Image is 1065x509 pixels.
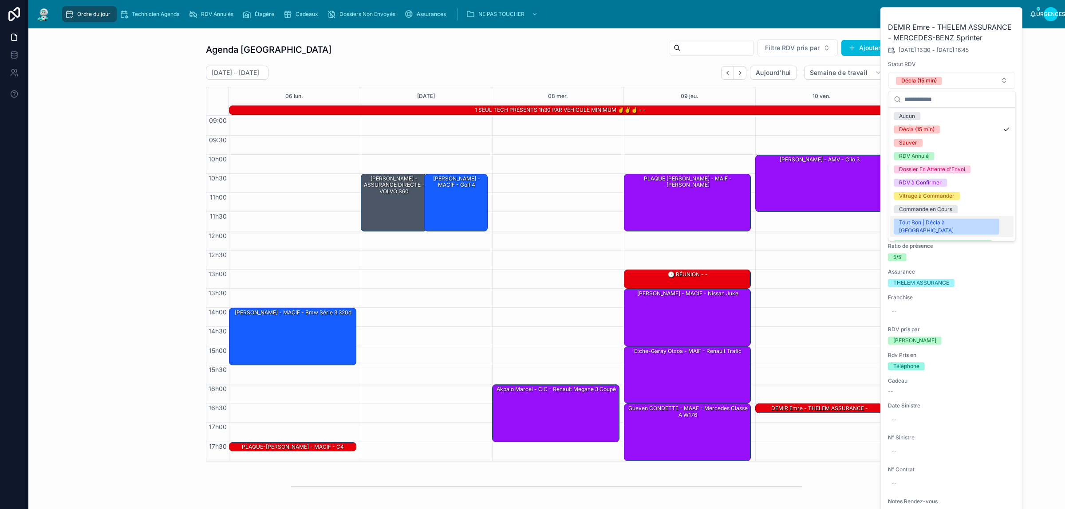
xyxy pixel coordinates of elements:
a: Ordre du jour [62,6,117,22]
font: Aujourd'hui [756,69,791,76]
font: DEMIR Emre - THELEM ASSURANCE - MERCEDES-BENZ Sprinter [771,405,868,418]
font: N° Contrat [888,466,915,473]
font: 09 jeu. [681,93,698,99]
font: 10h00 [209,155,227,163]
font: [DATE] – [DATE] [212,69,259,76]
div: 🕒 RÉUNION - - [624,270,751,288]
font: Tout Bon | Décla à [GEOGRAPHIC_DATA] [899,219,954,234]
font: PLAQUE [PERSON_NAME] - MAIF - [PERSON_NAME] [644,175,732,188]
font: -- [891,416,897,423]
font: 16h30 [209,404,227,411]
div: [PERSON_NAME] - MACIF - Nissan juke [624,289,751,346]
font: [PERSON_NAME] - MACIF - Nissan juke [637,290,738,297]
button: Dos [721,66,734,80]
font: Date Sinistre [888,402,920,409]
font: [PERSON_NAME] [893,337,936,344]
font: Décla (15 min) [899,126,935,133]
font: -- [891,480,897,487]
a: RDV Annulés [186,6,240,22]
font: 5/5 [893,254,901,260]
font: Aucun [899,113,915,119]
font: Sauver [899,139,917,146]
div: PLAQUE [PERSON_NAME] - MAIF - [PERSON_NAME] [624,174,751,231]
font: Statut RDV [888,61,916,67]
font: Etche-garay Otxoa - MAIF - Renault trafic [634,348,742,354]
font: 06 lun. [285,93,303,99]
button: 09 jeu. [681,87,698,105]
font: [DATE] 16:30 [899,47,931,53]
font: 12h30 [209,251,227,258]
font: Ajouter [859,44,880,51]
div: DEMIR Emre - THELEM ASSURANCE - MERCEDES-BENZ Sprinter [756,404,882,413]
button: Bouton de sélection [888,72,1015,89]
font: 10 ven. [813,93,831,99]
font: Ordre du jour [77,11,110,17]
font: 14h00 [209,308,227,316]
font: Notes Rendez-vous [888,498,938,505]
font: 09:00 [209,117,227,124]
font: RDV à Confirmer [899,179,942,186]
font: Cadeaux [296,11,318,17]
font: THELEM ASSURANCE [893,279,949,286]
font: [PERSON_NAME] - MACIF - Bmw série 3 320d [235,309,351,316]
button: 06 lun. [285,87,303,105]
font: 11h00 [210,193,227,201]
font: 15h00 [209,347,227,354]
font: [PERSON_NAME] - AMV - clio 3 [780,156,860,163]
font: 08 mer. [548,93,568,99]
font: 11h30 [210,212,227,220]
font: 13h30 [209,289,227,297]
font: 17h30 [209,442,227,450]
font: 16h00 [209,385,227,392]
font: - [932,47,935,53]
font: Étagère [255,11,274,17]
a: Dossiers Non Envoyés [324,6,402,22]
a: Technicien Agenda [117,6,186,22]
font: Semaine de travail [810,69,868,76]
button: [DATE] [417,87,435,105]
font: 14h30 [209,327,227,335]
div: [PERSON_NAME] - MACIF - Bmw série 3 320d [229,308,356,365]
font: -- [888,388,893,395]
a: Cadeaux [280,6,324,22]
font: 10h30 [209,174,227,182]
font: Rdv Pris en [888,352,916,358]
button: 10 ven. [813,87,831,105]
font: RDV Annulés [201,11,233,17]
font: PLAQUE-[PERSON_NAME] - MACIF - C4 Picasso [242,443,344,456]
font: DEMIR Emre - THELEM ASSURANCE - MERCEDES-BENZ Sprinter [888,23,1012,42]
img: Logo de l'application [35,7,51,21]
font: Ratio de présence [888,243,933,249]
div: [PERSON_NAME] - MACIF - Golf 4 [425,174,487,231]
button: Semaine de travail [804,66,887,80]
font: 09:30 [209,136,227,144]
font: Cadeau [888,377,907,384]
div: [PERSON_NAME] - AMV - clio 3 [756,155,882,212]
font: Gueven CONDETTE - MAAF - Mercedes classe a w176 [628,405,748,418]
font: [PERSON_NAME] - MACIF - Golf 4 [433,175,480,188]
font: Filtre RDV pris par [765,44,820,51]
font: 1 SEUL TECH PRÉSENTS 1h30 PAR VÉHICULE MINIMUM ✌️✌️☝️ - - [475,106,646,113]
font: [DATE] [417,93,435,99]
a: NE PAS TOUCHER [463,6,542,22]
button: Ajouter [841,40,887,56]
font: RDV Annulé [899,153,929,159]
font: NE PAS TOUCHER [478,11,525,17]
div: Suggestions [888,108,1015,241]
font: Dossier En Attente d'Envoi [899,166,965,172]
font: Assurance [888,268,915,275]
font: Téléphone [893,363,919,369]
font: Vitrage à Commander [899,192,955,199]
font: N° Sinistre [888,434,915,441]
button: Aujourd'hui [750,66,797,80]
button: 08 mer. [548,87,568,105]
div: contenu déroulant [59,4,1029,24]
div: Gueven CONDETTE - MAAF - Mercedes classe a w176 [624,404,751,461]
font: Décla (15 min) [901,77,937,84]
font: Agenda [GEOGRAPHIC_DATA] [206,44,331,55]
font: 13h00 [209,270,227,278]
font: RDV Reporté | RDV à Confirmateur [899,240,986,247]
font: -- [891,308,897,315]
font: -- [891,448,897,455]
